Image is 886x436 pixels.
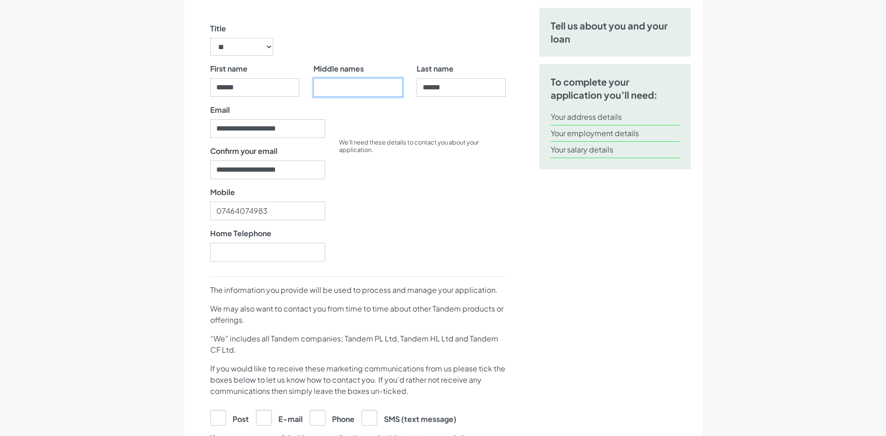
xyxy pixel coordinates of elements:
[210,363,506,397] p: If you would like to receive these marketing communications from us please tick the boxes below t...
[210,145,277,157] label: Confirm your email
[313,63,364,74] label: Middle names
[210,187,235,198] label: Mobile
[551,125,680,142] li: Your employment details
[551,19,680,45] h5: Tell us about you and your loan
[210,333,506,356] p: “We” includes all Tandem companies; Tandem PL Ltd, Tandem HL Ltd and Tandem CF Ltd.
[551,109,680,125] li: Your address details
[551,142,680,158] li: Your salary details
[339,138,479,153] small: We’ll need these details to contact you about your application.
[310,410,354,425] label: Phone
[210,410,249,425] label: Post
[551,75,680,102] h5: To complete your application you’ll need:
[210,63,248,74] label: First name
[210,284,506,296] p: The information you provide will be used to process and manage your application.
[210,303,506,326] p: We may also want to contact you from time to time about other Tandem products or offerings.
[361,410,456,425] label: SMS (text message)
[210,104,230,116] label: Email
[417,63,454,74] label: Last name
[210,23,226,34] label: Title
[256,410,303,425] label: E-mail
[210,228,271,239] label: Home Telephone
